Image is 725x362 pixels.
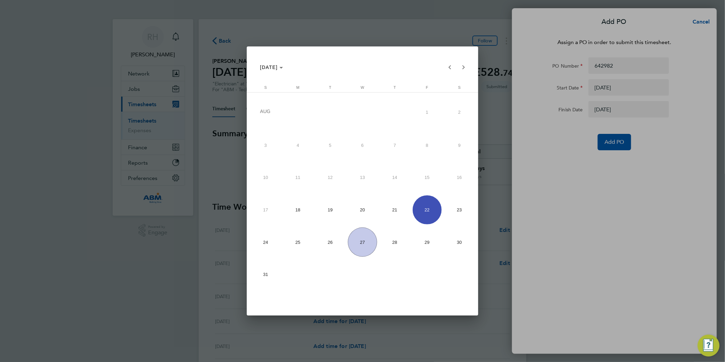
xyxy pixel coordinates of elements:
span: 24 [251,227,280,256]
button: Next month [457,60,470,74]
span: 20 [348,195,377,224]
span: 16 [445,163,474,192]
button: August 12, 2025 [314,161,346,194]
span: 23 [445,195,474,224]
span: 3 [251,131,280,160]
span: 18 [283,195,312,224]
span: 19 [316,195,345,224]
span: 12 [316,163,345,192]
button: August 26, 2025 [314,226,346,259]
span: F [426,85,428,89]
button: Engage Resource Center [698,335,720,357]
span: 4 [283,131,312,160]
button: August 24, 2025 [250,226,282,259]
button: August 25, 2025 [282,226,314,259]
button: August 10, 2025 [250,161,282,194]
button: August 7, 2025 [379,129,411,162]
button: August 5, 2025 [314,129,346,162]
button: August 13, 2025 [346,161,379,194]
span: 8 [413,131,442,160]
span: 26 [316,227,345,256]
span: [DATE] [260,65,278,70]
button: August 19, 2025 [314,194,346,226]
span: 5 [316,131,345,160]
button: August 27, 2025 [346,226,379,259]
span: T [394,85,396,89]
span: S [458,85,460,89]
button: August 30, 2025 [443,226,476,259]
span: 29 [413,227,442,256]
span: 27 [348,227,377,256]
button: August 6, 2025 [346,129,379,162]
span: 30 [445,227,474,256]
span: 7 [380,131,409,160]
span: 13 [348,163,377,192]
button: August 28, 2025 [379,226,411,259]
span: M [296,85,299,89]
span: S [264,85,267,89]
button: August 11, 2025 [282,161,314,194]
span: T [329,85,331,89]
span: 2 [445,97,474,127]
button: August 21, 2025 [379,194,411,226]
button: August 9, 2025 [443,129,476,162]
button: August 20, 2025 [346,194,379,226]
button: August 29, 2025 [411,226,443,259]
button: August 4, 2025 [282,129,314,162]
span: W [361,85,364,89]
span: 31 [251,260,280,289]
button: August 15, 2025 [411,161,443,194]
span: 14 [380,163,409,192]
button: August 8, 2025 [411,129,443,162]
button: August 23, 2025 [443,194,476,226]
span: 10 [251,163,280,192]
span: 6 [348,131,377,160]
span: 11 [283,163,312,192]
button: August 14, 2025 [379,161,411,194]
button: Previous month [443,60,457,74]
button: Choose month and year [257,61,286,73]
span: 17 [251,195,280,224]
span: 9 [445,131,474,160]
span: 28 [380,227,409,256]
button: August 3, 2025 [250,129,282,162]
button: August 18, 2025 [282,194,314,226]
button: August 31, 2025 [250,258,282,291]
span: 15 [413,163,442,192]
span: 1 [413,97,442,127]
span: 25 [283,227,312,256]
button: August 1, 2025 [411,95,443,129]
button: August 22, 2025 [411,194,443,226]
button: August 16, 2025 [443,161,476,194]
span: 22 [413,195,442,224]
button: August 17, 2025 [250,194,282,226]
button: August 2, 2025 [443,95,476,129]
span: 21 [380,195,409,224]
td: AUG [250,95,411,129]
